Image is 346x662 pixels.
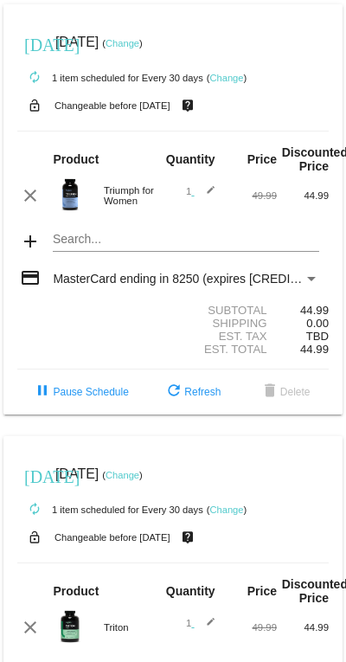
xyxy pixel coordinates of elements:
span: 1 [186,186,215,196]
mat-icon: autorenew [24,499,45,520]
strong: Price [247,152,277,166]
img: Image-1-Carousel-Triton-Transp.png [53,609,87,644]
strong: Price [247,584,277,598]
div: Subtotal [173,304,277,317]
mat-icon: autorenew [24,67,45,88]
div: 49.99 [225,190,277,201]
mat-icon: edit [195,185,215,206]
small: ( ) [102,470,143,480]
span: 0.00 [306,317,329,330]
img: updated-4.8-triumph-female.png [53,177,87,212]
mat-icon: clear [20,185,41,206]
small: Changeable before [DATE] [54,100,170,111]
button: Refresh [150,376,234,408]
a: Change [209,505,243,515]
div: 49.99 [225,622,277,633]
mat-select: Payment Method [53,272,318,286]
mat-icon: pause [32,382,53,402]
mat-icon: credit_card [20,267,41,288]
div: 44.99 [277,622,329,633]
div: Est. Tax [173,330,277,343]
small: 1 item scheduled for Every 30 days [17,73,203,83]
strong: Quantity [166,584,215,598]
mat-icon: edit [195,617,215,638]
div: Triumph for Women [95,185,173,206]
div: 44.99 [277,190,329,201]
strong: Quantity [166,152,215,166]
div: 44.99 [277,304,329,317]
div: Shipping [173,317,277,330]
mat-icon: [DATE] [24,465,45,485]
strong: Product [53,152,99,166]
small: 1 item scheduled for Every 30 days [17,505,203,515]
small: ( ) [207,73,247,83]
a: Change [106,470,139,480]
button: Pause Schedule [18,376,142,408]
mat-icon: delete [259,382,280,402]
mat-icon: lock_open [24,94,45,117]
div: Est. Total [173,343,277,356]
span: Delete [259,386,311,398]
small: Changeable before [DATE] [54,532,170,543]
span: Pause Schedule [32,386,128,398]
mat-icon: lock_open [24,526,45,549]
span: 1 [186,618,215,628]
div: Triton [95,622,173,633]
span: 44.99 [300,343,329,356]
small: ( ) [102,38,143,48]
mat-icon: [DATE] [24,33,45,54]
mat-icon: live_help [177,94,198,117]
strong: Product [53,584,99,598]
small: ( ) [207,505,247,515]
mat-icon: clear [20,617,41,638]
span: Refresh [163,386,221,398]
button: Delete [246,376,324,408]
a: Change [106,38,139,48]
a: Change [209,73,243,83]
input: Search... [53,233,318,247]
mat-icon: add [20,231,41,252]
mat-icon: refresh [163,382,184,402]
mat-icon: live_help [177,526,198,549]
span: TBD [306,330,329,343]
